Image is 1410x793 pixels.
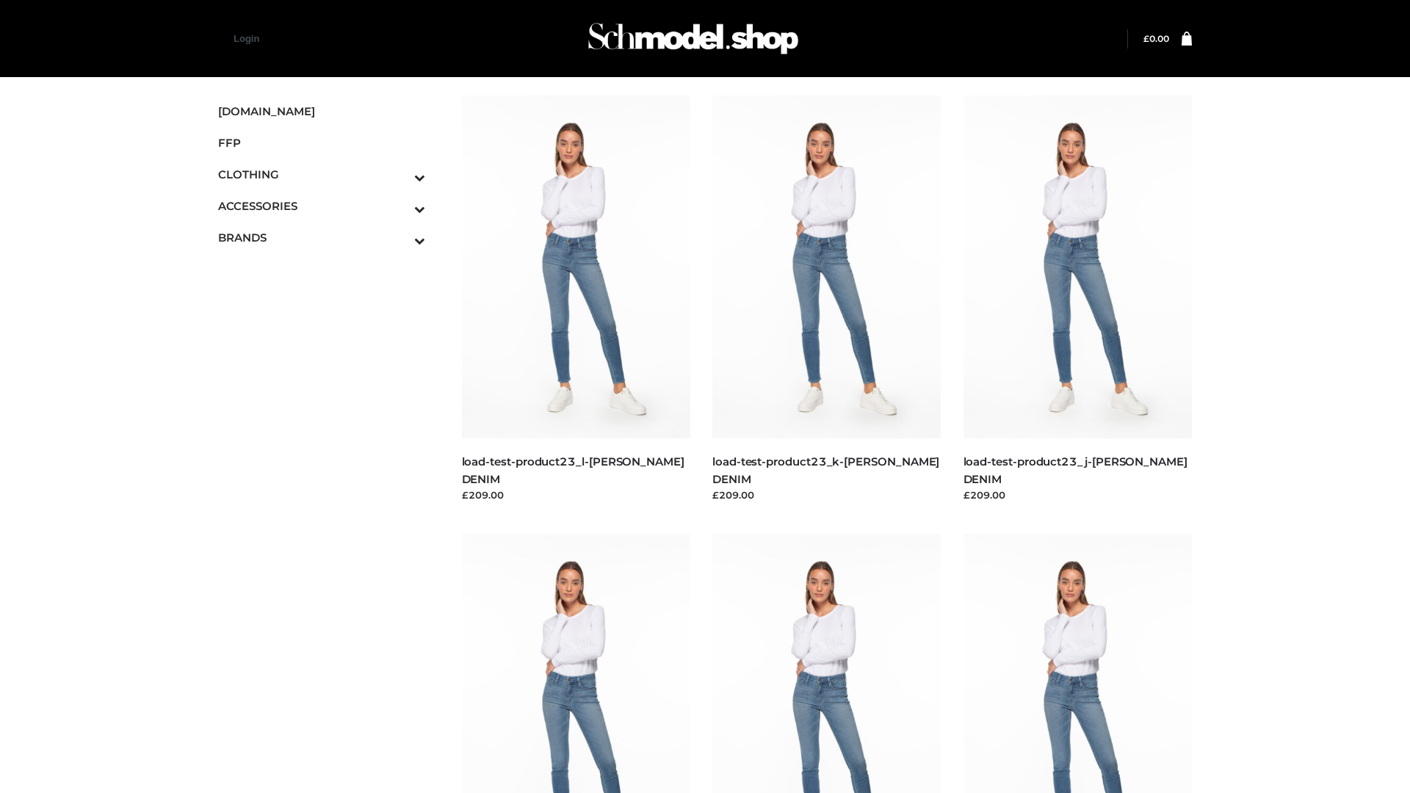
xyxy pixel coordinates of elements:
span: [DOMAIN_NAME] [218,103,425,120]
a: load-test-product23_k-[PERSON_NAME] DENIM [712,455,939,485]
button: Toggle Submenu [374,222,425,253]
a: CLOTHINGToggle Submenu [218,159,425,190]
a: FFP [218,127,425,159]
button: Toggle Submenu [374,190,425,222]
a: load-test-product23_l-[PERSON_NAME] DENIM [462,455,684,485]
a: ACCESSORIESToggle Submenu [218,190,425,222]
span: ACCESSORIES [218,198,425,214]
div: £209.00 [712,488,941,502]
span: FFP [218,134,425,151]
span: BRANDS [218,229,425,246]
bdi: 0.00 [1143,33,1169,44]
span: £ [1143,33,1149,44]
img: Schmodel Admin 964 [583,10,803,68]
a: load-test-product23_j-[PERSON_NAME] DENIM [963,455,1187,485]
div: £209.00 [963,488,1193,502]
div: £209.00 [462,488,691,502]
a: Login [234,33,259,44]
button: Toggle Submenu [374,159,425,190]
a: £0.00 [1143,33,1169,44]
a: BRANDSToggle Submenu [218,222,425,253]
span: CLOTHING [218,166,425,183]
a: [DOMAIN_NAME] [218,95,425,127]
